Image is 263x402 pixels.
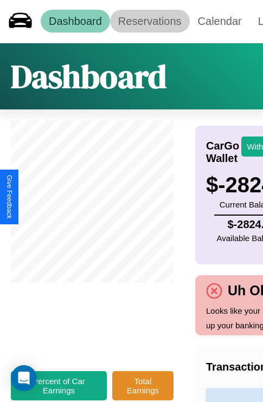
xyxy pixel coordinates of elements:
[112,371,174,400] button: Total Earnings
[110,10,190,33] a: Reservations
[206,140,241,165] h4: CarGo Wallet
[41,10,110,33] a: Dashboard
[190,10,250,33] a: Calendar
[5,175,13,219] div: Give Feedback
[11,365,37,391] div: Open Intercom Messenger
[11,371,107,400] button: Percent of Car Earnings
[11,54,166,99] h1: Dashboard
